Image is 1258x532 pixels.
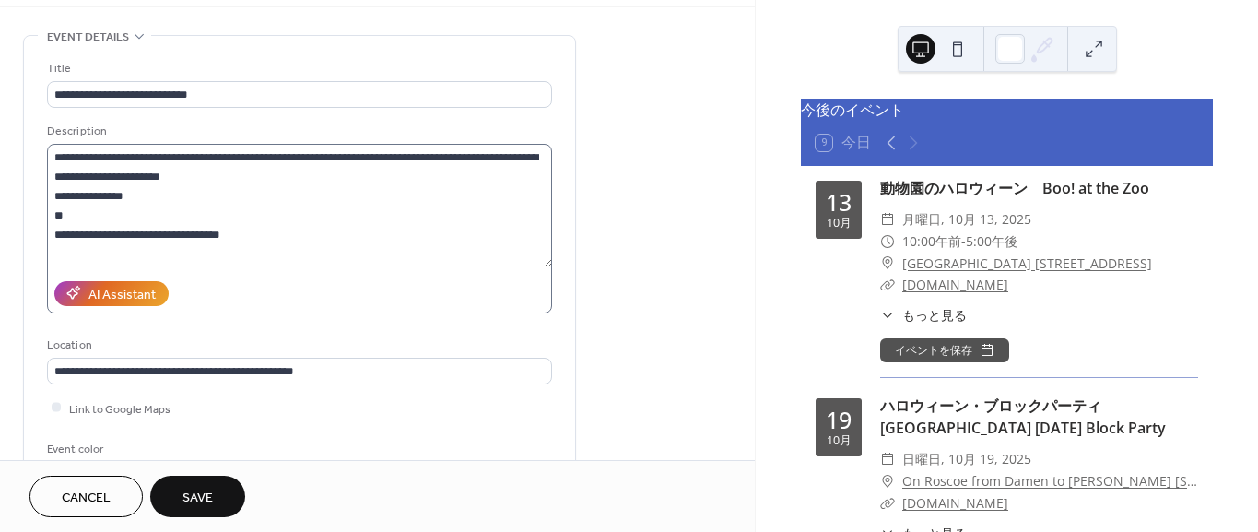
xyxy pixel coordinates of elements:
[902,448,1031,470] span: 日曜日, 10月 19, 2025
[902,276,1008,293] a: [DOMAIN_NAME]
[880,448,895,470] div: ​
[47,122,548,141] div: Description
[880,492,895,514] div: ​
[902,305,967,325] span: もっと見る
[880,338,1009,362] button: イベントを保存
[880,305,967,325] button: ​もっと見る
[902,231,961,253] span: 10:00午前
[54,281,169,306] button: AI Assistant
[827,218,852,230] div: 10月
[880,178,1149,198] a: 動物園のハロウィーン Boo! at the Zoo
[47,440,185,459] div: Event color
[880,470,895,492] div: ​
[880,208,895,231] div: ​
[47,28,129,47] span: Event details
[826,408,852,432] div: 19
[69,399,170,419] span: Link to Google Maps
[827,435,852,447] div: 10月
[88,285,156,304] div: AI Assistant
[801,99,1213,121] div: 今後のイベント
[47,336,548,355] div: Location
[29,476,143,517] button: Cancel
[902,253,1152,275] a: [GEOGRAPHIC_DATA] [STREET_ADDRESS]
[150,476,245,517] button: Save
[880,231,895,253] div: ​
[182,489,213,508] span: Save
[902,470,1198,492] a: On Roscoe from Damen to [PERSON_NAME] [STREET_ADDRESS]
[880,253,895,275] div: ​
[62,489,111,508] span: Cancel
[902,208,1031,231] span: 月曜日, 10月 13, 2025
[902,494,1008,512] a: [DOMAIN_NAME]
[826,191,852,214] div: 13
[961,231,966,253] span: -
[880,396,1166,438] a: ハロウィーン・ブロックパーティ [GEOGRAPHIC_DATA] [DATE] Block Party
[880,274,895,296] div: ​
[47,59,548,78] div: Title
[966,231,1017,253] span: 5:00午後
[880,305,895,325] div: ​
